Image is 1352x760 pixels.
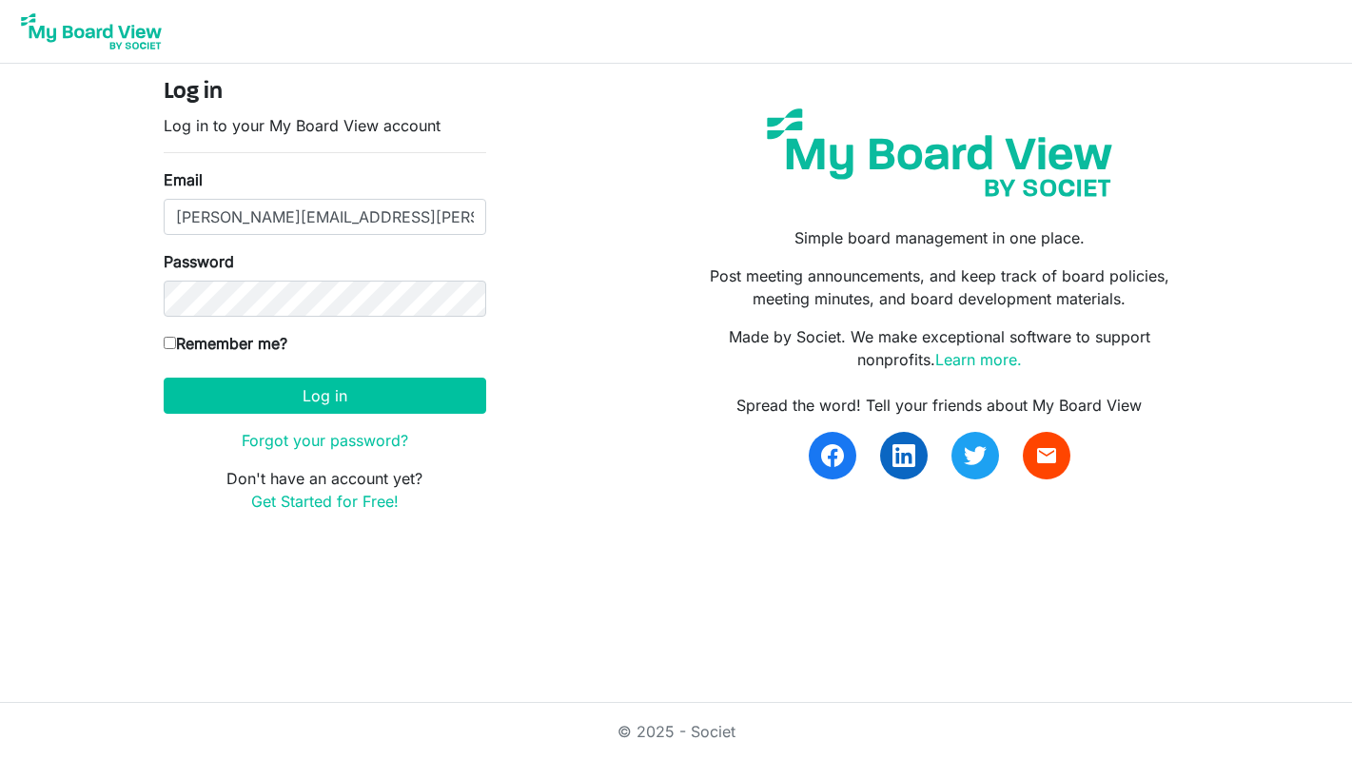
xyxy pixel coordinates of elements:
a: email [1023,432,1070,479]
img: my-board-view-societ.svg [753,94,1127,211]
p: Simple board management in one place. [690,226,1188,249]
a: Forgot your password? [242,431,408,450]
img: My Board View Logo [15,8,167,55]
a: Get Started for Free! [251,492,399,511]
input: Remember me? [164,337,176,349]
a: © 2025 - Societ [617,722,735,741]
h4: Log in [164,79,486,107]
a: Learn more. [935,350,1022,369]
p: Made by Societ. We make exceptional software to support nonprofits. [690,325,1188,371]
p: Post meeting announcements, and keep track of board policies, meeting minutes, and board developm... [690,264,1188,310]
label: Remember me? [164,332,287,355]
img: facebook.svg [821,444,844,467]
p: Don't have an account yet? [164,467,486,513]
p: Log in to your My Board View account [164,114,486,137]
label: Email [164,168,203,191]
div: Spread the word! Tell your friends about My Board View [690,394,1188,417]
span: email [1035,444,1058,467]
button: Log in [164,378,486,414]
label: Password [164,250,234,273]
img: twitter.svg [964,444,987,467]
img: linkedin.svg [892,444,915,467]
